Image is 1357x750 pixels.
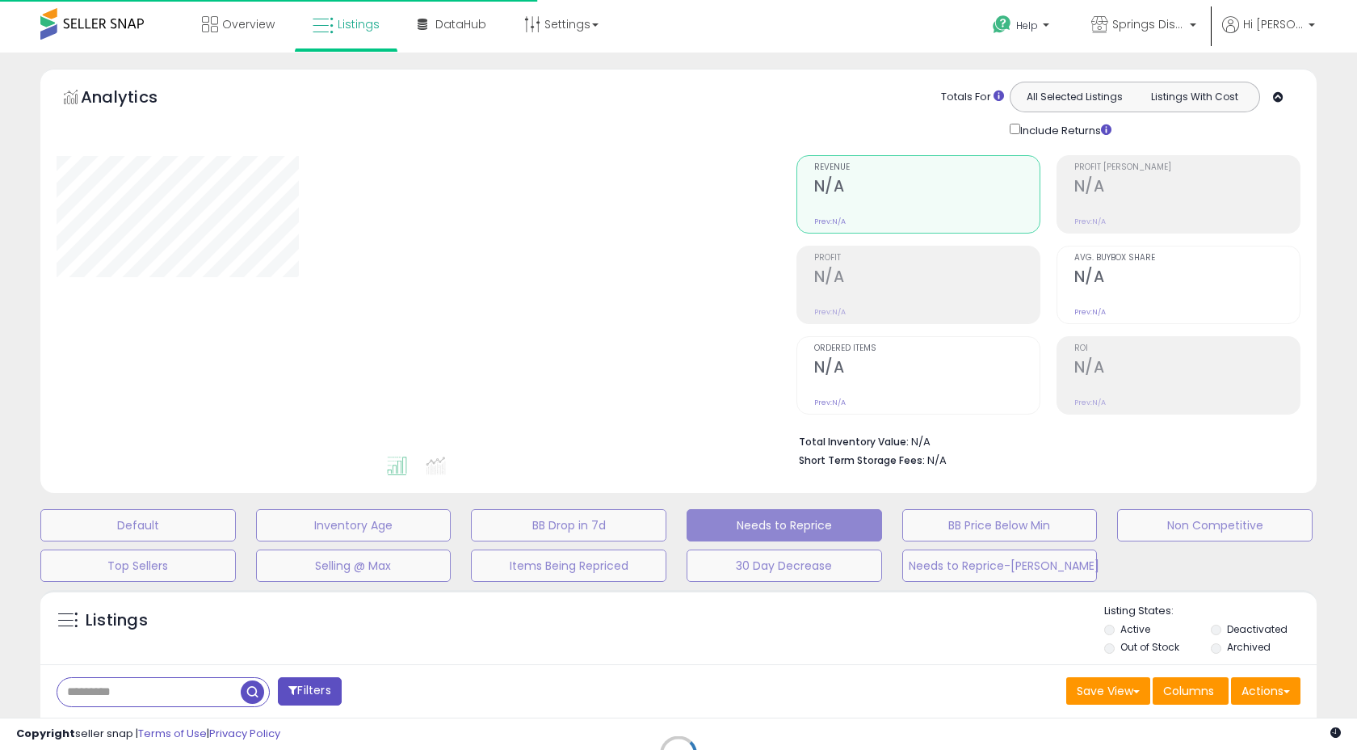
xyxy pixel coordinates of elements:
[814,344,1040,353] span: Ordered Items
[814,358,1040,380] h2: N/A
[81,86,189,112] h5: Analytics
[814,398,846,407] small: Prev: N/A
[1074,268,1300,289] h2: N/A
[40,509,236,541] button: Default
[799,431,1288,450] li: N/A
[814,254,1040,263] span: Profit
[1074,398,1106,407] small: Prev: N/A
[471,550,666,582] button: Items Being Repriced
[40,550,236,582] button: Top Sellers
[687,509,882,541] button: Needs to Reprice
[902,550,1098,582] button: Needs to Reprice-[PERSON_NAME]
[814,217,846,226] small: Prev: N/A
[256,509,452,541] button: Inventory Age
[902,509,1098,541] button: BB Price Below Min
[799,435,909,449] b: Total Inventory Value:
[1074,177,1300,199] h2: N/A
[814,177,1040,199] h2: N/A
[814,163,1040,172] span: Revenue
[435,16,486,32] span: DataHub
[814,307,846,317] small: Prev: N/A
[1117,509,1313,541] button: Non Competitive
[1243,16,1304,32] span: Hi [PERSON_NAME]
[1074,217,1106,226] small: Prev: N/A
[992,15,1012,35] i: Get Help
[927,453,947,468] span: N/A
[814,268,1040,289] h2: N/A
[1016,19,1038,32] span: Help
[1222,16,1315,53] a: Hi [PERSON_NAME]
[941,90,1004,105] div: Totals For
[16,727,280,742] div: seller snap | |
[1074,163,1300,172] span: Profit [PERSON_NAME]
[1074,254,1300,263] span: Avg. Buybox Share
[338,16,380,32] span: Listings
[1074,307,1106,317] small: Prev: N/A
[1074,344,1300,353] span: ROI
[799,453,925,467] b: Short Term Storage Fees:
[1112,16,1185,32] span: Springs Distribution
[687,550,882,582] button: 30 Day Decrease
[1074,358,1300,380] h2: N/A
[980,2,1065,53] a: Help
[16,726,75,741] strong: Copyright
[471,509,666,541] button: BB Drop in 7d
[222,16,275,32] span: Overview
[256,550,452,582] button: Selling @ Max
[1134,86,1254,107] button: Listings With Cost
[998,120,1131,139] div: Include Returns
[1015,86,1135,107] button: All Selected Listings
